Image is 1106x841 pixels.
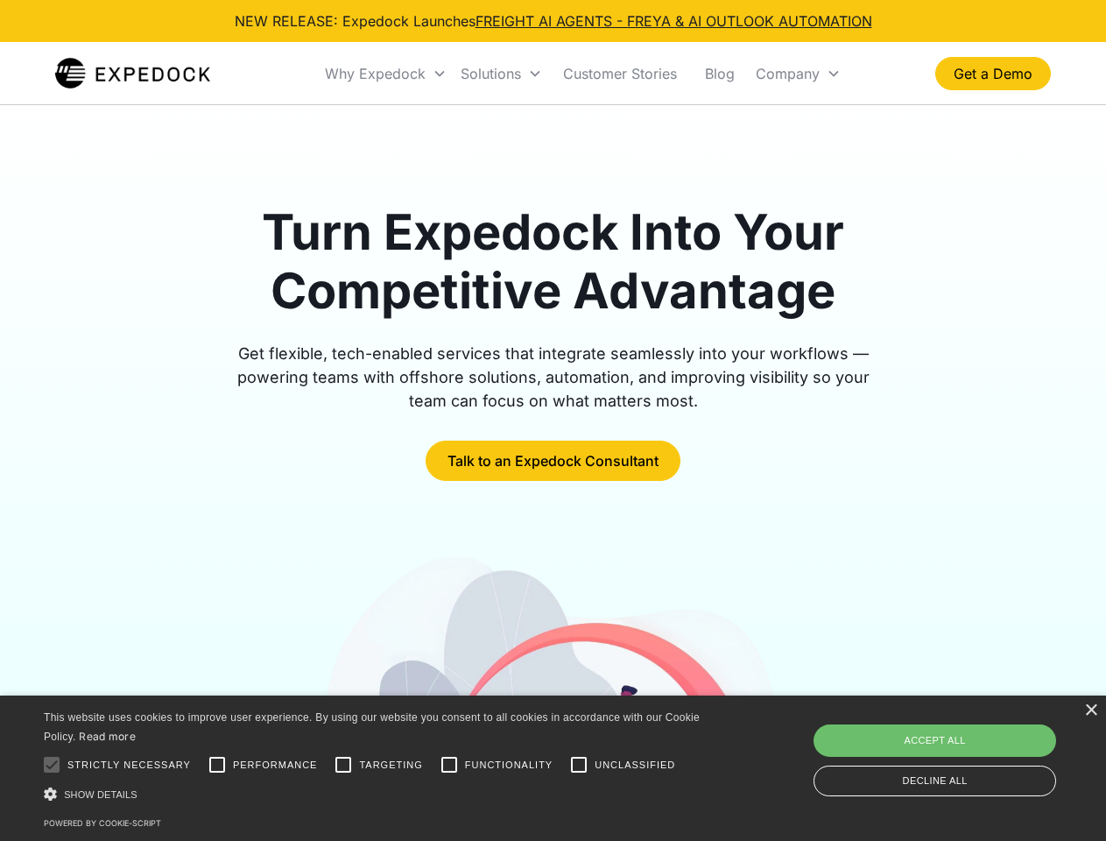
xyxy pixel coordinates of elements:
[426,441,680,481] a: Talk to an Expedock Consultant
[595,758,675,773] span: Unclassified
[465,758,553,773] span: Functionality
[44,711,700,744] span: This website uses cookies to improve user experience. By using our website you consent to all coo...
[318,44,454,103] div: Why Expedock
[756,65,820,82] div: Company
[454,44,549,103] div: Solutions
[691,44,749,103] a: Blog
[44,785,706,803] div: Show details
[359,758,422,773] span: Targeting
[67,758,191,773] span: Strictly necessary
[233,758,318,773] span: Performance
[217,342,890,413] div: Get flexible, tech-enabled services that integrate seamlessly into your workflows — powering team...
[55,56,210,91] a: home
[814,652,1106,841] iframe: Chat Widget
[55,56,210,91] img: Expedock Logo
[461,65,521,82] div: Solutions
[935,57,1051,90] a: Get a Demo
[549,44,691,103] a: Customer Stories
[235,11,872,32] div: NEW RELEASE: Expedock Launches
[79,730,136,743] a: Read more
[476,12,872,30] a: FREIGHT AI AGENTS - FREYA & AI OUTLOOK AUTOMATION
[64,789,137,800] span: Show details
[217,203,890,321] h1: Turn Expedock Into Your Competitive Advantage
[44,818,161,828] a: Powered by cookie-script
[749,44,848,103] div: Company
[325,65,426,82] div: Why Expedock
